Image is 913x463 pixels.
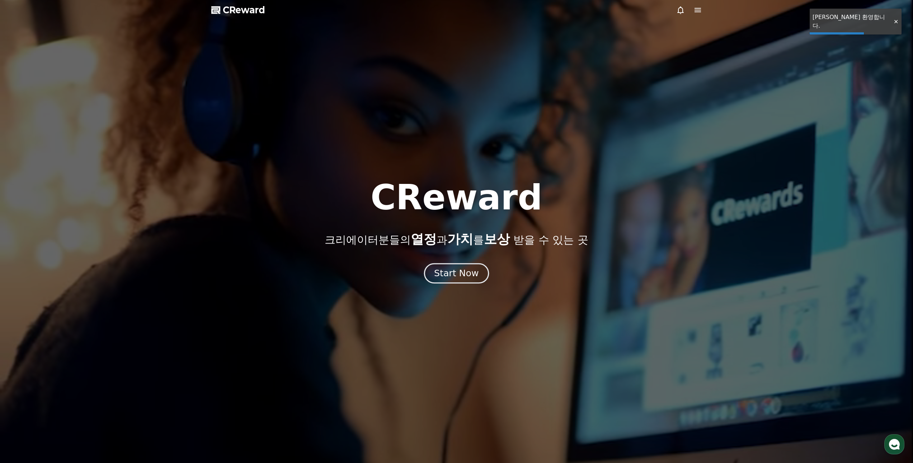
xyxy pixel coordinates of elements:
[411,232,437,246] span: 열정
[23,239,27,244] span: 홈
[93,228,138,246] a: 설정
[2,228,47,246] a: 홈
[434,267,479,279] div: Start Now
[447,232,473,246] span: 가치
[425,271,488,278] a: Start Now
[424,263,489,283] button: Start Now
[484,232,510,246] span: 보상
[47,228,93,246] a: 대화
[371,180,542,215] h1: CReward
[325,232,588,246] p: 크리에이터분들의 과 를 받을 수 있는 곳
[223,4,265,16] span: CReward
[111,239,119,244] span: 설정
[211,4,265,16] a: CReward
[66,239,74,245] span: 대화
